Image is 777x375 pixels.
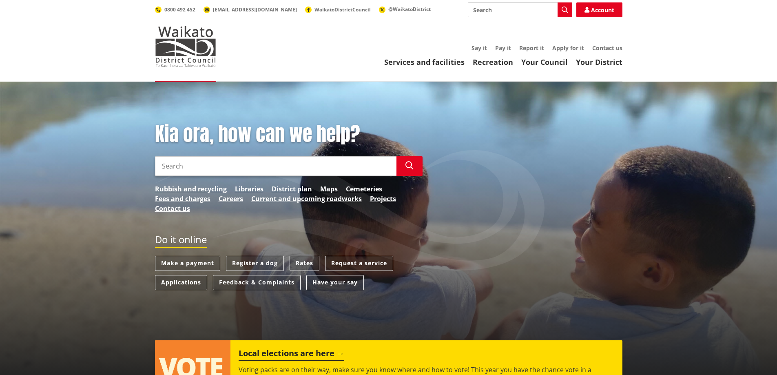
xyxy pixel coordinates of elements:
[213,275,301,290] a: Feedback & Complaints
[552,44,584,52] a: Apply for it
[155,122,423,146] h1: Kia ora, how can we help?
[213,6,297,13] span: [EMAIL_ADDRESS][DOMAIN_NAME]
[155,275,207,290] a: Applications
[155,234,207,248] h2: Do it online
[370,194,396,204] a: Projects
[576,2,622,17] a: Account
[472,44,487,52] a: Say it
[251,194,362,204] a: Current and upcoming roadworks
[204,6,297,13] a: [EMAIL_ADDRESS][DOMAIN_NAME]
[155,256,220,271] a: Make a payment
[290,256,319,271] a: Rates
[320,184,338,194] a: Maps
[521,57,568,67] a: Your Council
[155,6,195,13] a: 0800 492 452
[155,26,216,67] img: Waikato District Council - Te Kaunihera aa Takiwaa o Waikato
[239,348,344,361] h2: Local elections are here
[576,57,622,67] a: Your District
[384,57,465,67] a: Services and facilities
[519,44,544,52] a: Report it
[314,6,371,13] span: WaikatoDistrictCouncil
[164,6,195,13] span: 0800 492 452
[306,275,364,290] a: Have your say
[219,194,243,204] a: Careers
[155,156,396,176] input: Search input
[495,44,511,52] a: Pay it
[155,184,227,194] a: Rubbish and recycling
[226,256,284,271] a: Register a dog
[388,6,431,13] span: @WaikatoDistrict
[468,2,572,17] input: Search input
[305,6,371,13] a: WaikatoDistrictCouncil
[473,57,513,67] a: Recreation
[272,184,312,194] a: District plan
[379,6,431,13] a: @WaikatoDistrict
[235,184,263,194] a: Libraries
[325,256,393,271] a: Request a service
[346,184,382,194] a: Cemeteries
[155,194,210,204] a: Fees and charges
[155,204,190,213] a: Contact us
[592,44,622,52] a: Contact us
